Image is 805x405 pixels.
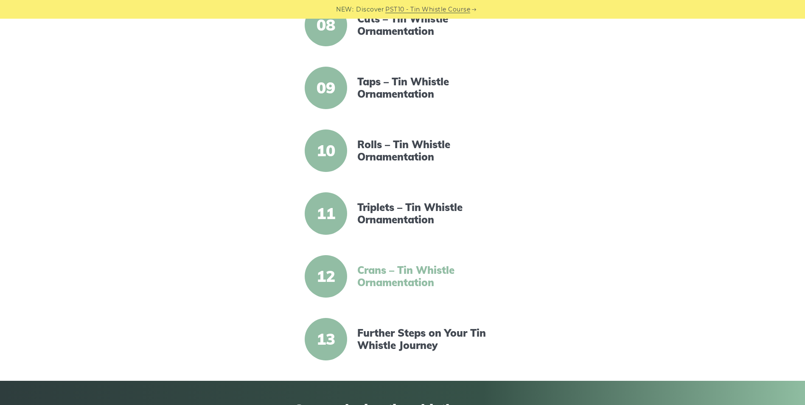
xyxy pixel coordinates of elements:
a: Further Steps on Your Tin Whistle Journey [357,327,503,352]
a: Crans – Tin Whistle Ornamentation [357,264,503,289]
a: Cuts – Tin Whistle Ornamentation [357,13,503,37]
span: 11 [305,192,347,235]
span: Discover [356,5,384,14]
a: Taps – Tin Whistle Ornamentation [357,76,503,100]
span: 09 [305,67,347,109]
span: 13 [305,318,347,360]
span: 08 [305,4,347,46]
span: 12 [305,255,347,298]
span: 10 [305,129,347,172]
a: Triplets – Tin Whistle Ornamentation [357,201,503,226]
a: Rolls – Tin Whistle Ornamentation [357,138,503,163]
a: PST10 - Tin Whistle Course [385,5,470,14]
span: NEW: [336,5,353,14]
